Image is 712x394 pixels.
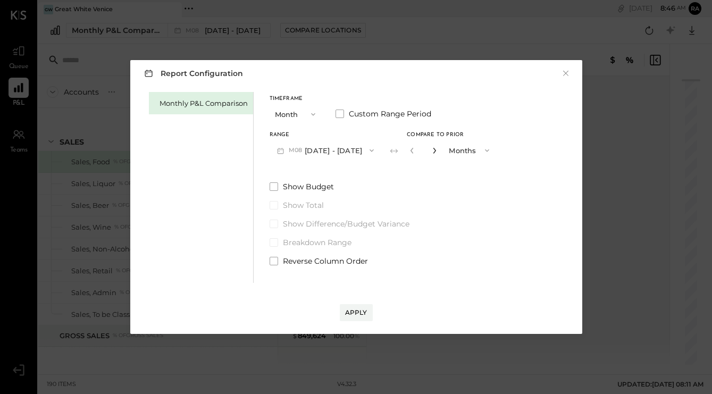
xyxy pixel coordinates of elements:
[270,96,323,102] div: Timeframe
[289,146,305,155] span: M08
[160,98,248,108] div: Monthly P&L Comparison
[270,132,382,138] div: Range
[142,66,243,80] h3: Report Configuration
[270,104,323,124] button: Month
[283,256,368,266] span: Reverse Column Order
[345,308,367,317] div: Apply
[349,108,431,119] span: Custom Range Period
[283,181,334,192] span: Show Budget
[443,140,497,160] button: Months
[283,237,351,248] span: Breakdown Range
[340,304,373,321] button: Apply
[270,140,382,160] button: M08[DATE] - [DATE]
[561,68,571,79] button: ×
[283,200,324,211] span: Show Total
[283,219,409,229] span: Show Difference/Budget Variance
[407,132,464,138] span: Compare to Prior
